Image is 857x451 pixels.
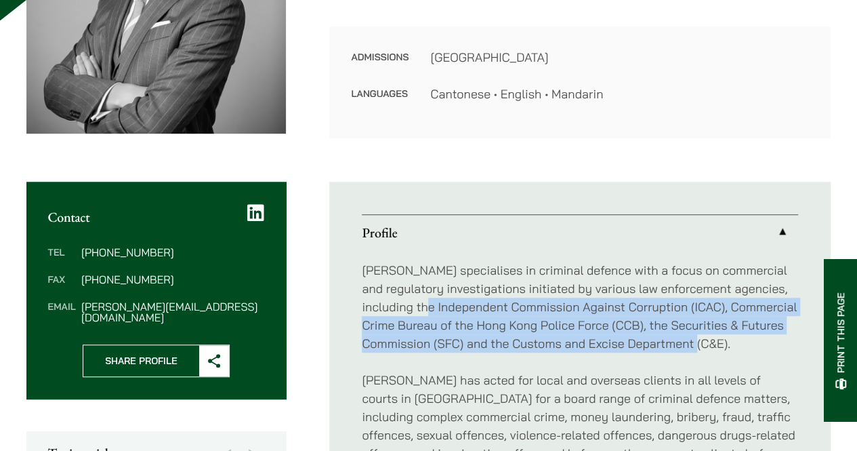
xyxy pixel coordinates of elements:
[83,345,199,376] span: Share Profile
[362,215,798,250] a: Profile
[83,345,230,377] button: Share Profile
[48,301,76,323] dt: Email
[48,247,76,274] dt: Tel
[81,247,264,258] dd: [PHONE_NUMBER]
[430,48,809,66] dd: [GEOGRAPHIC_DATA]
[48,209,265,225] h2: Contact
[81,274,264,285] dd: [PHONE_NUMBER]
[48,274,76,301] dt: Fax
[81,301,264,323] dd: [PERSON_NAME][EMAIL_ADDRESS][DOMAIN_NAME]
[430,85,809,103] dd: Cantonese • English • Mandarin
[351,85,409,103] dt: Languages
[362,261,798,353] p: [PERSON_NAME] specialises in criminal defence with a focus on commercial and regulatory investiga...
[351,48,409,85] dt: Admissions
